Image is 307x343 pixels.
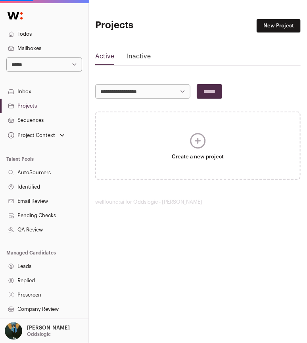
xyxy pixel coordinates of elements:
[95,199,301,205] footer: wellfound:ai for Oddslogic - [PERSON_NAME]
[3,322,71,340] button: Open dropdown
[95,19,164,32] h1: Projects
[95,52,114,64] a: Active
[6,130,66,141] button: Open dropdown
[5,322,22,340] img: 12031951-medium_jpg
[257,19,301,33] a: New Project
[3,8,27,24] img: Wellfound
[127,52,151,64] a: Inactive
[6,132,55,139] div: Project Context
[95,112,301,180] a: Create a new project
[27,331,51,337] p: Oddslogic
[27,325,70,331] p: [PERSON_NAME]
[115,154,281,160] span: Create a new project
